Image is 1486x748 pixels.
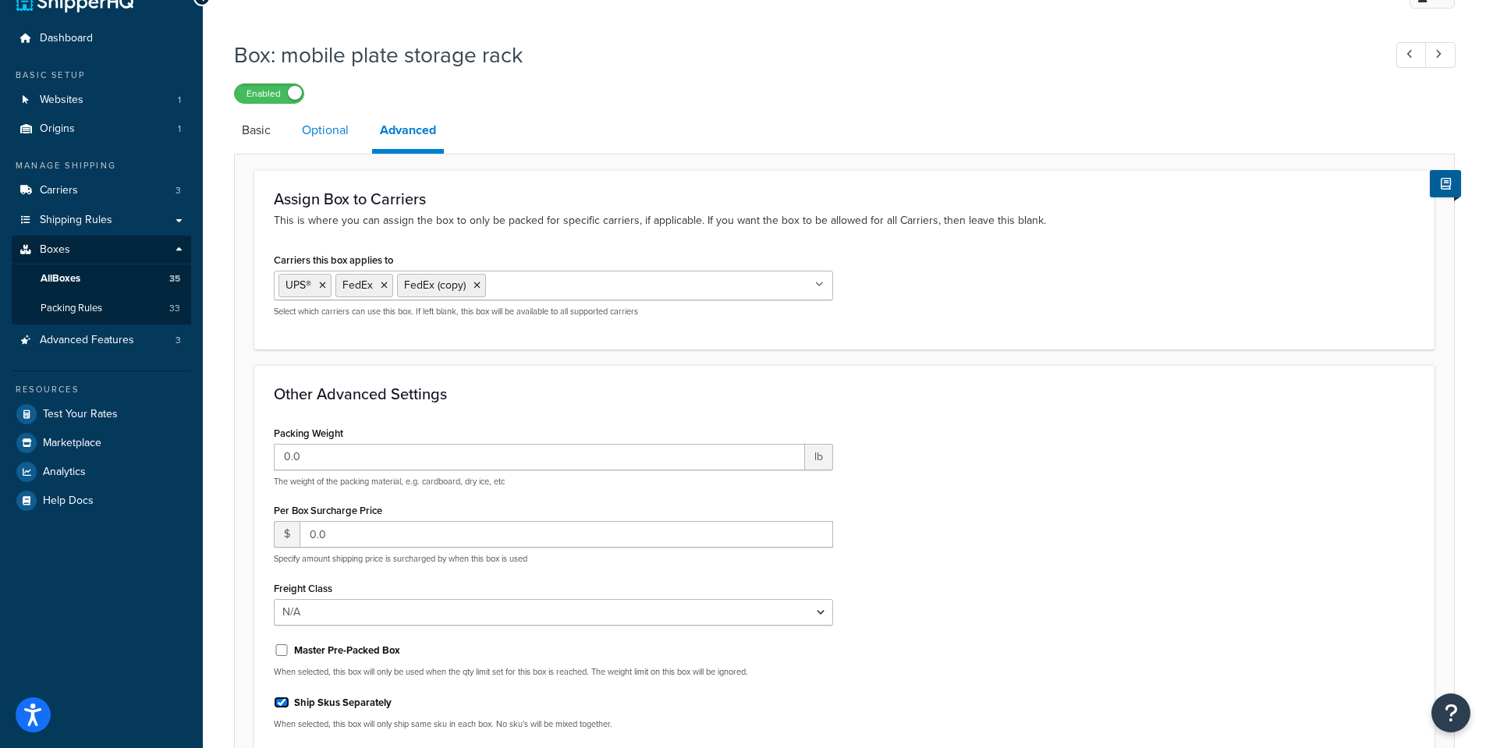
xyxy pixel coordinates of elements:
span: 35 [169,272,180,285]
label: Enabled [235,84,303,103]
label: Freight Class [274,583,332,594]
span: Help Docs [43,495,94,508]
p: Select which carriers can use this box. If left blank, this box will be available to all supporte... [274,306,833,317]
span: Packing Rules [41,302,102,315]
li: Websites [12,86,191,115]
a: Advanced Features3 [12,326,191,355]
span: lb [805,444,833,470]
h3: Assign Box to Carriers [274,190,1415,207]
span: Dashboard [40,32,93,45]
a: Origins1 [12,115,191,144]
p: The weight of the packing material, e.g. cardboard, dry ice, etc [274,476,833,487]
span: 1 [178,122,181,136]
button: Show Help Docs [1430,170,1461,197]
a: Test Your Rates [12,400,191,428]
p: This is where you can assign the box to only be packed for specific carriers, if applicable. If y... [274,212,1415,229]
a: Optional [294,112,356,149]
li: Boxes [12,236,191,324]
li: Advanced Features [12,326,191,355]
div: Manage Shipping [12,159,191,172]
a: AllBoxes35 [12,264,191,293]
a: Carriers3 [12,176,191,205]
a: Basic [234,112,278,149]
span: FedEx [342,277,373,293]
a: Dashboard [12,24,191,53]
div: Resources [12,383,191,396]
p: When selected, this box will only be used when the qty limit set for this box is reached. The wei... [274,666,833,678]
h1: Box: mobile plate storage rack [234,40,1367,70]
span: $ [274,521,300,548]
span: Origins [40,122,75,136]
a: Websites1 [12,86,191,115]
a: Boxes [12,236,191,264]
span: 3 [176,334,181,347]
span: UPS® [285,277,311,293]
a: Analytics [12,458,191,486]
li: Packing Rules [12,294,191,323]
span: Shipping Rules [40,214,112,227]
a: Advanced [372,112,444,154]
a: Next Record [1425,42,1456,68]
label: Master Pre-Packed Box [294,643,400,658]
a: Shipping Rules [12,206,191,235]
label: Carriers this box applies to [274,254,393,266]
a: Help Docs [12,487,191,515]
li: Carriers [12,176,191,205]
a: Packing Rules33 [12,294,191,323]
span: FedEx (copy) [404,277,466,293]
span: Websites [40,94,83,107]
p: Specify amount shipping price is surcharged by when this box is used [274,553,833,565]
span: Advanced Features [40,334,134,347]
span: 3 [176,184,181,197]
a: Previous Record [1396,42,1427,68]
span: Carriers [40,184,78,197]
span: All Boxes [41,272,80,285]
span: 1 [178,94,181,107]
a: Marketplace [12,429,191,457]
span: Test Your Rates [43,408,118,421]
label: Per Box Surcharge Price [274,505,382,516]
label: Ship Skus Separately [294,696,392,710]
label: Packing Weight [274,427,343,439]
li: Origins [12,115,191,144]
button: Open Resource Center [1431,693,1470,732]
span: Boxes [40,243,70,257]
span: Analytics [43,466,86,479]
div: Basic Setup [12,69,191,82]
span: Marketplace [43,437,101,450]
h3: Other Advanced Settings [274,385,1415,402]
p: When selected, this box will only ship same sku in each box. No sku's will be mixed together. [274,718,833,730]
span: 33 [169,302,180,315]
